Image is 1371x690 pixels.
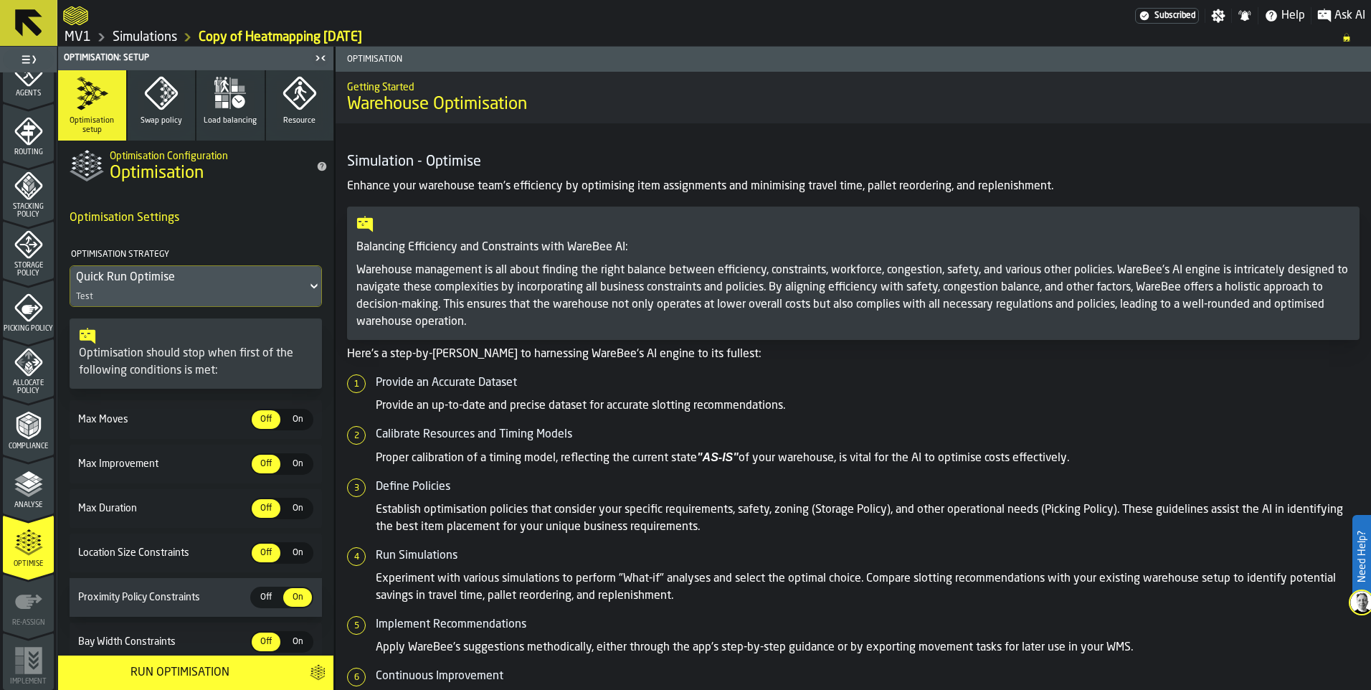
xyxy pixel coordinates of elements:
[286,591,309,604] span: On
[252,633,280,651] div: thumb
[376,426,1360,443] h5: Calibrate Resources and Timing Models
[282,631,313,653] label: button-switch-multi-On
[1154,11,1195,21] span: Subscribed
[3,397,54,455] li: menu Compliance
[3,443,54,450] span: Compliance
[3,325,54,333] span: Picking Policy
[3,280,54,337] li: menu Picking Policy
[1135,8,1199,24] div: Menu Subscription
[282,453,313,475] label: button-switch-multi-On
[199,29,362,45] a: link-to-/wh/i/3ccf57d1-1e0c-4a81-a3bb-c2011c5f0d50/simulations/b332a157-874f-4df4-9d05-da0a931168eb
[252,588,280,607] div: thumb
[3,633,54,690] li: menu Implement
[3,619,54,627] span: Re-assign
[63,3,88,29] a: logo-header
[286,502,309,515] span: On
[283,116,316,126] span: Resource
[282,587,313,608] label: button-switch-multi-On
[3,103,54,161] li: menu Routing
[1258,7,1311,24] label: button-toggle-Help
[1354,516,1370,597] label: Need Help?
[64,53,149,63] span: Optimisation: Setup
[250,409,282,430] label: button-switch-multi-Off
[252,455,280,473] div: thumb
[3,678,54,686] span: Implement
[3,44,54,102] li: menu Agents
[3,203,54,219] span: Stacking Policy
[70,265,322,307] div: DropdownMenuValue-1Test
[1311,7,1371,24] label: button-toggle-Ask AI
[286,458,309,471] span: On
[347,178,1360,195] p: Enhance your warehouse team's efficiency by optimising item assignments and minimising travel tim...
[336,72,1371,123] div: title-Warehouse Optimisation
[283,455,312,473] div: thumb
[141,116,182,126] span: Swap policy
[3,148,54,156] span: Routing
[3,90,54,98] span: Agents
[283,544,312,562] div: thumb
[3,574,54,631] li: menu Re-assign
[250,587,282,608] label: button-switch-multi-Off
[252,544,280,562] div: thumb
[347,79,1360,93] h2: Sub Title
[3,339,54,396] li: menu Allocate Policy
[70,244,319,265] h4: Optimisation Strategy
[252,410,280,429] div: thumb
[113,29,177,45] a: link-to-/wh/i/3ccf57d1-1e0c-4a81-a3bb-c2011c5f0d50
[76,292,93,302] div: Test
[282,498,313,519] label: button-switch-multi-On
[75,547,250,559] span: Location Size Constraints
[250,453,282,475] label: button-switch-multi-Off
[252,499,280,518] div: thumb
[58,141,333,192] div: title-Optimisation
[1135,8,1199,24] a: link-to-/wh/i/3ccf57d1-1e0c-4a81-a3bb-c2011c5f0d50/settings/billing
[3,560,54,568] span: Optimise
[376,397,1360,415] p: Provide an up-to-date and precise dataset for accurate slotting recommendations.
[347,346,1360,363] p: Here's a step-by-[PERSON_NAME] to harnessing WareBee's AI engine to its fullest:
[3,501,54,509] span: Analyse
[67,664,293,681] div: Run Optimisation
[376,449,1360,467] p: Proper calibration of a timing model, reflecting the current state of your warehouse, is vital fo...
[286,547,309,559] span: On
[301,656,333,690] button: button-
[63,29,1365,46] nav: Breadcrumb
[75,636,250,648] span: Bay Width Constraints
[3,49,54,70] label: button-toggle-Toggle Full Menu
[255,635,277,648] span: Off
[250,631,282,653] label: button-switch-multi-Off
[376,478,1360,496] h5: Define Policies
[283,410,312,429] div: thumb
[1334,7,1365,24] span: Ask AI
[70,204,322,232] h4: Optimisation Settings
[75,503,250,514] span: Max Duration
[3,379,54,395] span: Allocate Policy
[204,116,257,126] span: Load balancing
[75,592,250,603] span: Proximity Policy Constraints
[282,542,313,564] label: button-switch-multi-On
[3,162,54,219] li: menu Stacking Policy
[75,414,250,425] span: Max Moves
[255,591,277,604] span: Off
[1232,9,1258,23] label: button-toggle-Notifications
[282,409,313,430] label: button-switch-multi-On
[58,656,301,690] button: button-Run Optimisation
[79,345,313,379] div: Optimisation should stop when first of the following conditions is met:
[376,616,1360,633] h5: Implement Recommendations
[255,413,277,426] span: Off
[376,547,1360,564] h5: Run Simulations
[283,588,312,607] div: thumb
[376,570,1360,605] p: Experiment with various simulations to perform "What-if" analyses and select the optimal choice. ...
[1205,9,1231,23] label: button-toggle-Settings
[250,542,282,564] label: button-switch-multi-Off
[76,269,301,286] div: DropdownMenuValue-1
[75,458,250,470] span: Max Improvement
[347,93,527,116] span: Warehouse Optimisation
[286,413,309,426] span: On
[376,374,1360,392] h5: Provide an Accurate Dataset
[341,55,856,65] span: Optimisation
[255,547,277,559] span: Off
[283,633,312,651] div: thumb
[255,502,277,515] span: Off
[356,262,1350,331] p: Warehouse management is all about finding the right balance between efficiency, constraints, work...
[110,162,204,185] span: Optimisation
